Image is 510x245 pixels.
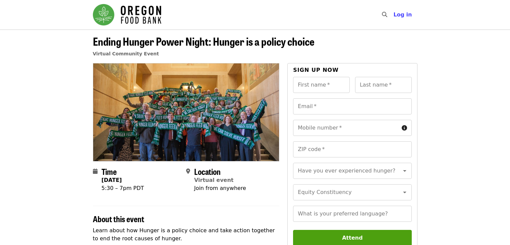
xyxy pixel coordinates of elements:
i: map-marker-alt icon [186,168,190,175]
span: Join from anywhere [194,185,246,191]
i: search icon [382,11,387,18]
img: Oregon Food Bank - Home [93,4,161,26]
input: ZIP code [293,141,411,157]
input: What is your preferred language? [293,206,411,222]
button: Log in [388,8,417,21]
a: Virtual Community Event [93,51,159,56]
strong: [DATE] [102,177,122,183]
input: Email [293,98,411,114]
button: Open [400,188,409,197]
button: Open [400,166,409,176]
i: circle-info icon [402,125,407,131]
input: First name [293,77,350,93]
span: Location [194,165,221,177]
a: Virtual event [194,177,234,183]
i: calendar icon [93,168,98,175]
p: Learn about how Hunger is a policy choice and take action together to end the root causes of hunger. [93,227,280,243]
img: Ending Hunger Power Night: Hunger is a policy choice organized by Oregon Food Bank [93,63,279,161]
input: Last name [355,77,412,93]
span: About this event [93,213,144,225]
span: Log in [393,11,412,18]
span: Time [102,165,117,177]
div: 5:30 – 7pm PDT [102,184,144,192]
input: Mobile number [293,120,399,136]
input: Search [391,7,397,23]
span: Ending Hunger Power Night: Hunger is a policy choice [93,33,315,49]
span: Sign up now [293,67,339,73]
